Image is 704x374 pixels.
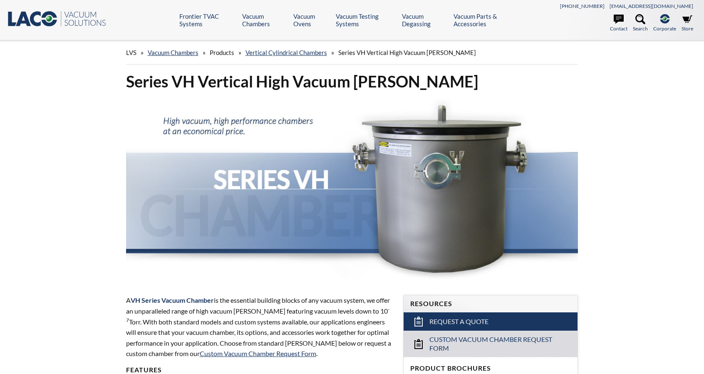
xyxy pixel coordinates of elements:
span: Corporate [653,25,676,32]
p: A is the essential building blocks of any vacuum system, we offer an unparalleled range of high v... [126,295,393,359]
h4: Resources [410,299,571,308]
span: Products [210,49,234,56]
span: LVS [126,49,136,56]
a: Custom Vacuum Chamber Request Form [200,349,316,357]
a: Vacuum Ovens [293,12,330,27]
a: Request a Quote [404,312,578,331]
a: Custom Vacuum Chamber Request Form [404,331,578,357]
img: Series VH Chambers header [126,98,578,279]
span: Custom Vacuum Chamber Request Form [429,335,553,353]
a: [PHONE_NUMBER] [560,3,605,9]
sup: -7 [126,306,389,323]
a: Vacuum Chambers [242,12,287,27]
a: Vacuum Parts & Accessories [454,12,523,27]
span: Request a Quote [429,317,488,326]
a: Store [682,14,693,32]
h1: Series VH Vertical High Vacuum [PERSON_NAME] [126,71,578,92]
a: Vacuum Testing Systems [336,12,395,27]
a: Vacuum Chambers [148,49,198,56]
span: Series VH Vertical High Vacuum [PERSON_NAME] [338,49,476,56]
a: Vertical Cylindrical Chambers [245,49,327,56]
strong: VH Series Vacuum Chamber [131,296,214,304]
a: [EMAIL_ADDRESS][DOMAIN_NAME] [610,3,693,9]
a: Contact [610,14,627,32]
a: Search [633,14,648,32]
h4: Product Brochures [410,364,571,373]
div: » » » » [126,41,578,65]
a: Vacuum Degassing [402,12,448,27]
a: Frontier TVAC Systems [179,12,236,27]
